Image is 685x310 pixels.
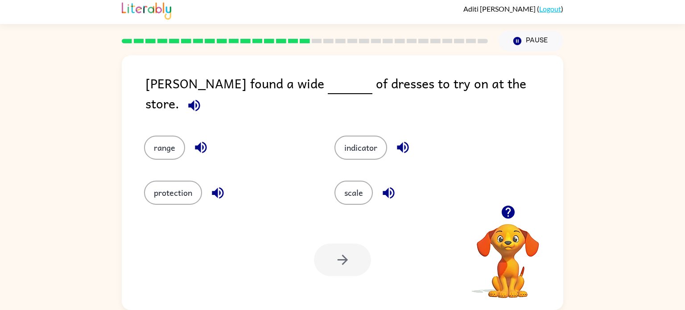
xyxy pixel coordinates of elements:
[539,4,561,13] a: Logout
[145,73,563,118] div: [PERSON_NAME] found a wide of dresses to try on at the store.
[334,136,387,160] button: indicator
[144,136,185,160] button: range
[144,181,202,205] button: protection
[463,210,553,299] video: Your browser must support playing .mp4 files to use Literably. Please try using another browser.
[463,4,537,13] span: Aditi [PERSON_NAME]
[334,181,373,205] button: scale
[463,4,563,13] div: ( )
[499,31,563,51] button: Pause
